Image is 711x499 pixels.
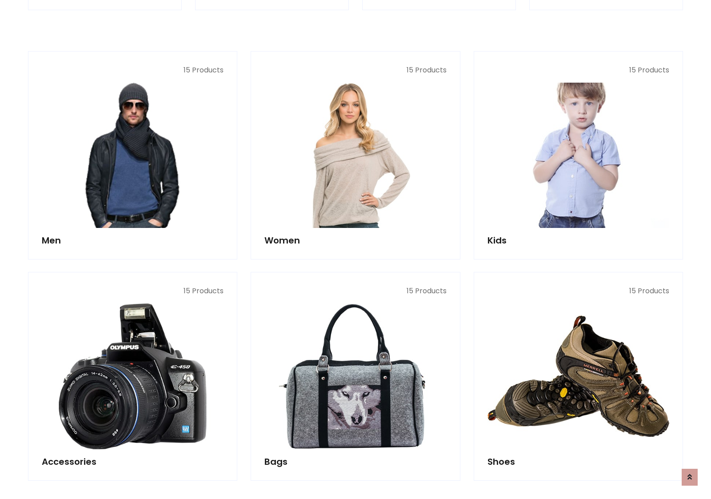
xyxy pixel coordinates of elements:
[42,286,224,296] p: 15 Products
[42,65,224,76] p: 15 Products
[487,456,669,467] h5: Shoes
[487,235,669,246] h5: Kids
[264,65,446,76] p: 15 Products
[264,235,446,246] h5: Women
[264,456,446,467] h5: Bags
[42,456,224,467] h5: Accessories
[487,65,669,76] p: 15 Products
[487,286,669,296] p: 15 Products
[42,235,224,246] h5: Men
[264,286,446,296] p: 15 Products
